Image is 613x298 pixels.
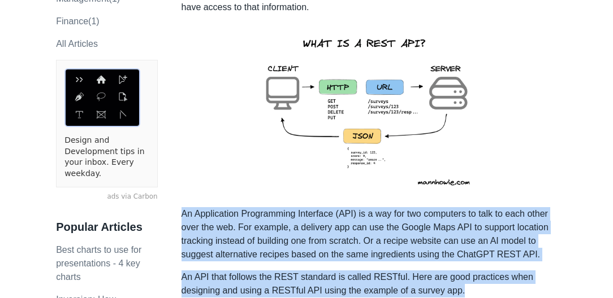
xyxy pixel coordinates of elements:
a: Best charts to use for presentations - 4 key charts [56,245,141,282]
img: rest-api [245,23,493,198]
h3: Popular Articles [56,220,157,234]
a: All Articles [56,39,98,49]
p: An Application Programming Interface (API) is a way for two computers to talk to each other over ... [182,207,557,261]
a: Design and Development tips in your inbox. Every weekday. [64,135,149,179]
a: Finance(1) [56,16,99,26]
a: ads via Carbon [56,192,157,202]
p: An API that follows the REST standard is called RESTful. Here are good practices when designing a... [182,270,557,297]
img: ads via Carbon [64,68,140,127]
